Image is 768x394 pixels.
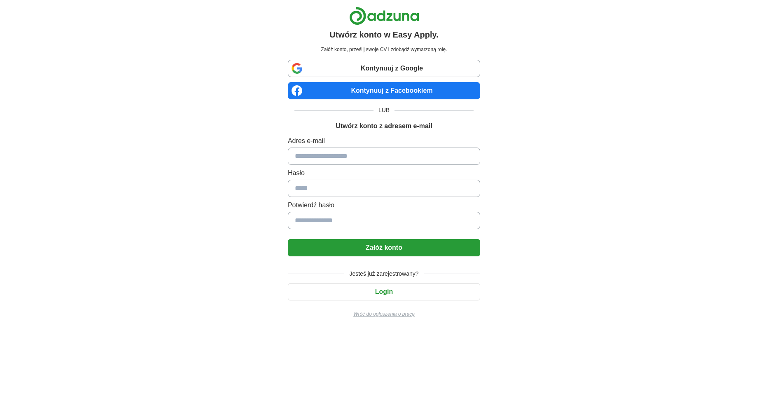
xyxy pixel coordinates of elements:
a: Kontynuuj z Google [288,60,480,77]
span: Jesteś już zarejestrowany? [344,270,423,278]
img: Logo Adzuna [349,7,419,25]
a: Wróć do ogłoszenia o pracę [288,310,480,318]
span: LUB [373,106,395,115]
h1: Utwórz konto z adresem e-mail [336,121,432,131]
button: Login [288,283,480,300]
a: Login [288,288,480,295]
label: Adres e-mail [288,136,480,146]
label: Hasło [288,168,480,178]
p: Załóż konto, prześlij swoje CV i zdobądź wymarzoną rolę. [289,46,479,53]
label: Potwierdź hasło [288,200,480,210]
a: Kontynuuj z Facebookiem [288,82,480,99]
button: Załóż konto [288,239,480,256]
h1: Utwórz konto w Easy Apply. [329,28,438,41]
